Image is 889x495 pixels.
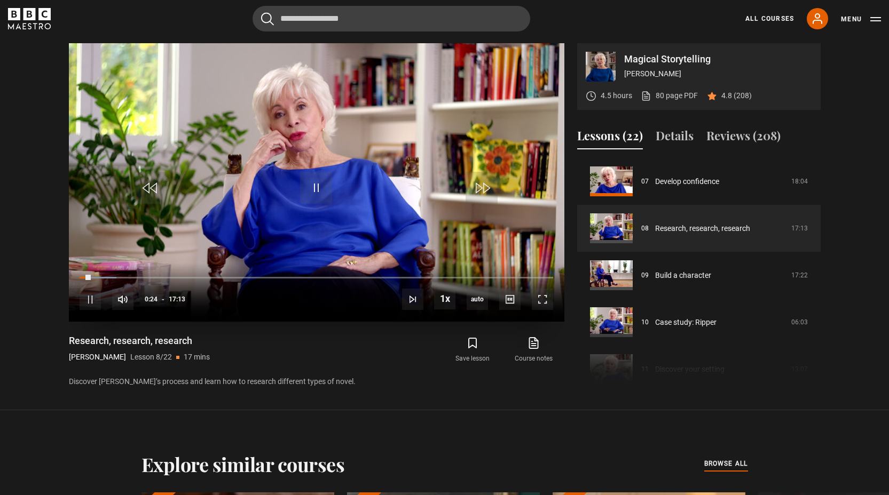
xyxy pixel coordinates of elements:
button: Mute [112,289,133,310]
span: 17:13 [169,290,185,309]
button: Captions [499,289,521,310]
a: Research, research, research [655,223,750,234]
span: 0:24 [145,290,158,309]
a: Develop confidence [655,176,719,187]
p: 4.5 hours [601,90,632,101]
svg: BBC Maestro [8,8,51,29]
p: [PERSON_NAME] [624,68,812,79]
p: 17 mins [184,352,210,363]
div: Current quality: 720p [467,289,488,310]
a: browse all [704,458,748,470]
span: auto [467,289,488,310]
p: Magical Storytelling [624,54,812,64]
p: [PERSON_NAME] [69,352,126,363]
h2: Explore similar courses [141,453,345,475]
a: Course notes [503,334,564,365]
button: Next Lesson [402,289,423,310]
a: Build a character [655,270,711,281]
a: Case study: Ripper [655,317,717,328]
button: Fullscreen [532,289,553,310]
button: Pause [80,289,101,310]
input: Search [253,6,530,31]
button: Details [656,127,694,149]
button: Save lesson [442,334,503,365]
button: Submit the search query [261,12,274,26]
video-js: Video Player [69,43,564,322]
p: Lesson 8/22 [130,352,172,363]
h1: Research, research, research [69,334,210,347]
button: Lessons (22) [577,127,643,149]
a: 80 page PDF [641,90,698,101]
div: Progress Bar [80,277,553,279]
button: Toggle navigation [841,14,881,25]
p: 4.8 (208) [721,90,752,101]
button: Playback Rate [434,288,455,309]
p: Discover [PERSON_NAME]’s process and learn how to research different types of novel. [69,376,564,387]
a: All Courses [745,14,794,23]
button: Reviews (208) [706,127,781,149]
span: - [162,296,164,303]
span: browse all [704,458,748,469]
